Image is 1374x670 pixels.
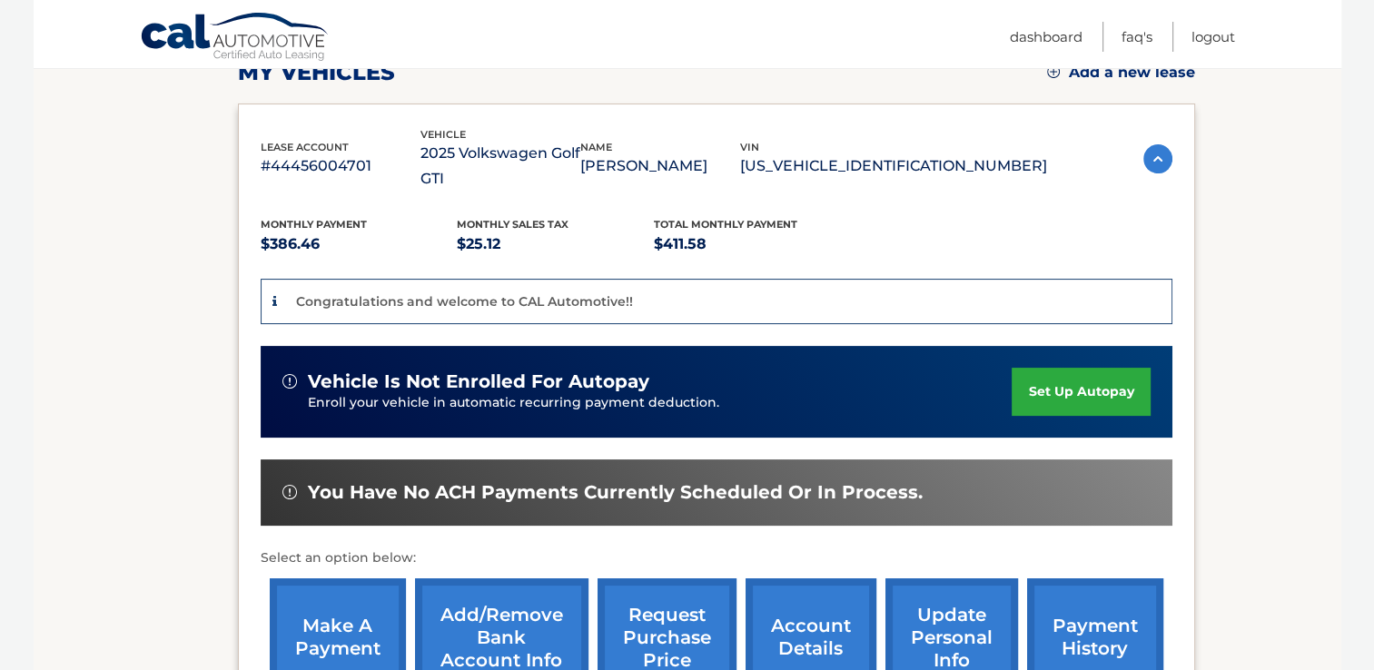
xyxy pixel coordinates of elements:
[1047,64,1195,82] a: Add a new lease
[740,141,759,153] span: vin
[140,12,331,64] a: Cal Automotive
[580,153,740,179] p: [PERSON_NAME]
[308,481,923,504] span: You have no ACH payments currently scheduled or in process.
[261,218,367,231] span: Monthly Payment
[457,232,654,257] p: $25.12
[580,141,612,153] span: name
[261,141,349,153] span: lease account
[1010,22,1082,52] a: Dashboard
[282,374,297,389] img: alert-white.svg
[282,485,297,499] img: alert-white.svg
[261,547,1172,569] p: Select an option below:
[740,153,1047,179] p: [US_VEHICLE_IDENTIFICATION_NUMBER]
[1143,144,1172,173] img: accordion-active.svg
[654,232,851,257] p: $411.58
[420,141,580,192] p: 2025 Volkswagen Golf GTI
[420,128,466,141] span: vehicle
[296,293,633,310] p: Congratulations and welcome to CAL Automotive!!
[1122,22,1152,52] a: FAQ's
[1047,65,1060,78] img: add.svg
[261,232,458,257] p: $386.46
[308,393,1013,413] p: Enroll your vehicle in automatic recurring payment deduction.
[261,153,420,179] p: #44456004701
[457,218,568,231] span: Monthly sales Tax
[654,218,797,231] span: Total Monthly Payment
[1012,368,1150,416] a: set up autopay
[238,59,395,86] h2: my vehicles
[1191,22,1235,52] a: Logout
[308,370,649,393] span: vehicle is not enrolled for autopay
